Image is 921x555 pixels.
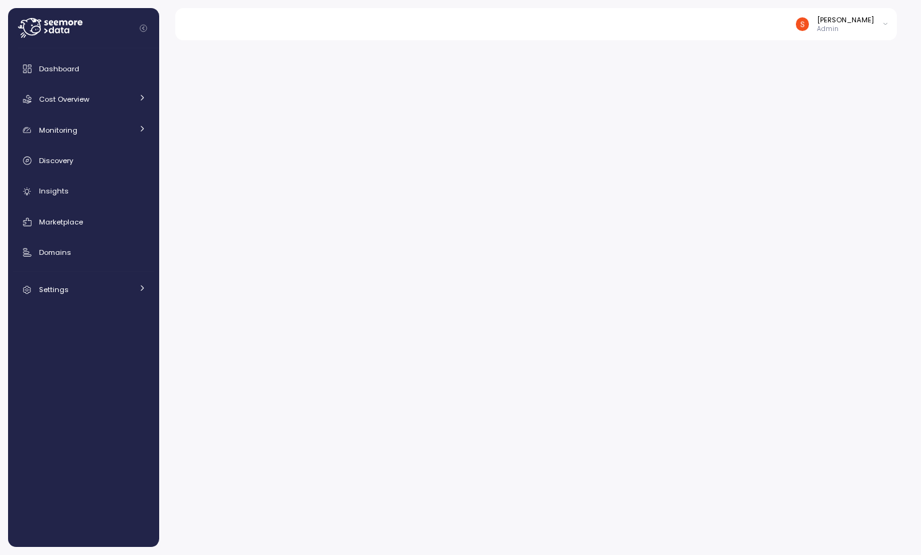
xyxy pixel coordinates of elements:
[13,148,154,173] a: Discovery
[13,277,154,302] a: Settings
[39,94,89,104] span: Cost Overview
[796,17,809,30] img: ACg8ocJH22y-DpvAF6cddRsL0Z3wsv7dltIYulw3az9H2rwQOLimzQ=s96-c
[136,24,151,33] button: Collapse navigation
[39,156,73,166] span: Discovery
[39,125,77,135] span: Monitoring
[39,217,83,227] span: Marketplace
[39,64,79,74] span: Dashboard
[13,118,154,143] a: Monitoring
[13,179,154,204] a: Insights
[13,56,154,81] a: Dashboard
[817,25,874,33] p: Admin
[39,186,69,196] span: Insights
[13,210,154,234] a: Marketplace
[39,247,71,257] span: Domains
[817,15,874,25] div: [PERSON_NAME]
[13,87,154,112] a: Cost Overview
[39,285,69,295] span: Settings
[13,240,154,265] a: Domains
